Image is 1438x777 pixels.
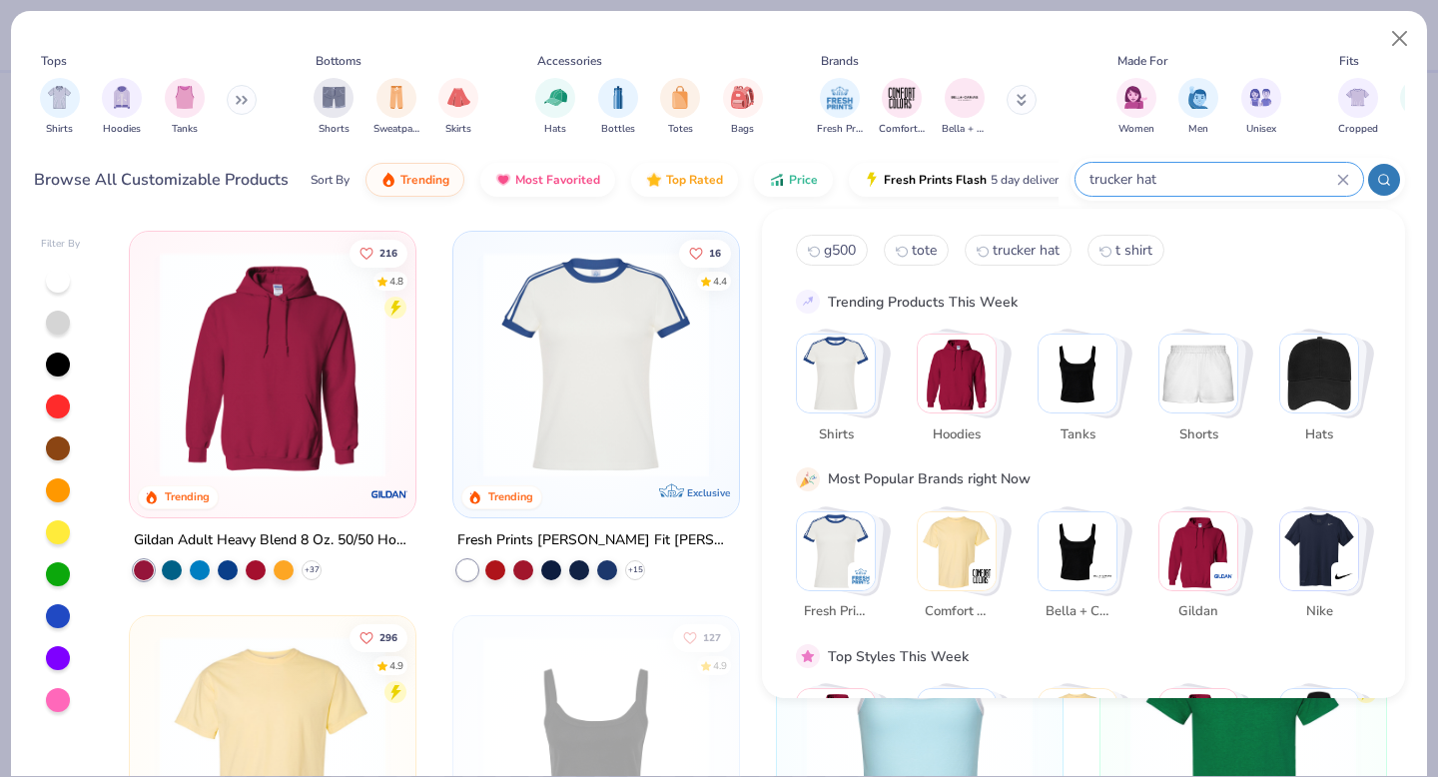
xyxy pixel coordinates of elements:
[1280,335,1358,412] img: Hats
[1115,241,1152,260] span: t shirt
[1178,78,1218,137] div: filter for Men
[666,172,723,188] span: Top Rated
[102,78,142,137] button: filter button
[1124,86,1147,109] img: Women Image
[373,78,419,137] div: filter for Sweatpants
[942,122,988,137] span: Bella + Canvas
[373,78,419,137] button: filter button
[918,689,996,767] img: Sportswear
[799,647,817,665] img: pink_star.gif
[1213,566,1233,586] img: Gildan
[799,293,817,311] img: trend_line.gif
[669,86,691,109] img: Totes Image
[668,122,693,137] span: Totes
[754,163,833,197] button: Price
[925,425,990,445] span: Hoodies
[165,78,205,137] button: filter button
[796,334,888,452] button: Stack Card Button Shirts
[305,564,320,576] span: + 37
[134,528,411,553] div: Gildan Adult Heavy Blend 8 Oz. 50/50 Hooded Sweatshirt
[1092,566,1112,586] img: Bella + Canvas
[1159,689,1237,767] img: Casual
[174,86,196,109] img: Tanks Image
[438,78,478,137] div: filter for Skirts
[673,623,731,651] button: Like
[380,172,396,188] img: trending.gif
[864,172,880,188] img: flash.gif
[824,241,856,260] span: g500
[1087,235,1164,266] button: t shirt3
[660,78,700,137] div: filter for Totes
[917,511,1009,630] button: Stack Card Button Comfort Colors
[797,512,875,590] img: Fresh Prints
[373,122,419,137] span: Sweatpants
[473,252,719,477] img: e5540c4d-e74a-4e58-9a52-192fe86bec9f
[1116,78,1156,137] div: filter for Women
[40,78,80,137] div: filter for Shirts
[457,528,735,553] div: Fresh Prints [PERSON_NAME] Fit [PERSON_NAME] Shirt with Stripes
[950,83,980,113] img: Bella + Canvas Image
[972,566,992,586] img: Comfort Colors
[40,78,80,137] button: filter button
[351,623,408,651] button: Like
[925,602,990,622] span: Comfort Colors
[1166,425,1231,445] span: Shorts
[821,52,859,70] div: Brands
[369,474,409,514] img: Gildan logo
[380,632,398,642] span: 296
[631,163,738,197] button: Top Rated
[804,425,869,445] span: Shirts
[1039,512,1116,590] img: Bella + Canvas
[1187,86,1209,109] img: Men Image
[1046,602,1110,622] span: Bella + Canvas
[828,646,969,667] div: Top Styles This Week
[687,486,730,499] span: Exclusive
[311,171,350,189] div: Sort By
[628,564,643,576] span: + 15
[804,602,869,622] span: Fresh Prints
[1116,78,1156,137] button: filter button
[1087,168,1337,191] input: Try "T-Shirt"
[703,632,721,642] span: 127
[102,78,142,137] div: filter for Hoodies
[103,122,141,137] span: Hoodies
[723,78,763,137] div: filter for Bags
[314,78,354,137] div: filter for Shorts
[48,86,71,109] img: Shirts Image
[1338,78,1378,137] div: filter for Cropped
[390,274,404,289] div: 4.8
[723,78,763,137] button: filter button
[1249,86,1272,109] img: Unisex Image
[912,241,937,260] span: tote
[150,252,395,477] img: 01756b78-01f6-4cc6-8d8a-3c30c1a0c8ac
[1287,425,1352,445] span: Hats
[731,122,754,137] span: Bags
[1166,602,1231,622] span: Gildan
[1159,335,1237,412] img: Shorts
[679,239,731,267] button: Like
[817,78,863,137] div: filter for Fresh Prints
[1038,334,1129,452] button: Stack Card Button Tanks
[447,86,470,109] img: Skirts Image
[942,78,988,137] button: filter button
[1381,20,1419,58] button: Close
[1159,512,1237,590] img: Gildan
[1334,566,1354,586] img: Nike
[797,335,875,412] img: Shirts
[1118,122,1154,137] span: Women
[1246,122,1276,137] span: Unisex
[1346,86,1369,109] img: Cropped Image
[917,334,1009,452] button: Stack Card Button Hoodies
[438,78,478,137] button: filter button
[380,248,398,258] span: 216
[1287,602,1352,622] span: Nike
[1046,425,1110,445] span: Tanks
[879,122,925,137] span: Comfort Colors
[1339,52,1359,70] div: Fits
[918,335,996,412] img: Hoodies
[46,122,73,137] span: Shirts
[445,122,471,137] span: Skirts
[480,163,615,197] button: Most Favorited
[41,237,81,252] div: Filter By
[1158,511,1250,630] button: Stack Card Button Gildan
